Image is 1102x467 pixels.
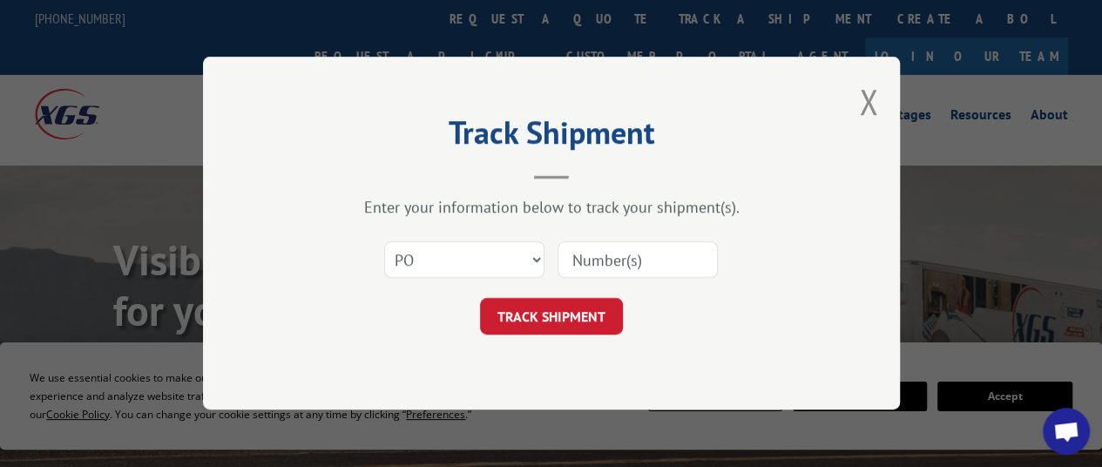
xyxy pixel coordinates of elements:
[290,120,813,153] h2: Track Shipment
[1043,408,1090,455] div: Open chat
[480,299,623,335] button: TRACK SHIPMENT
[290,198,813,218] div: Enter your information below to track your shipment(s).
[859,78,878,125] button: Close modal
[558,242,718,279] input: Number(s)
